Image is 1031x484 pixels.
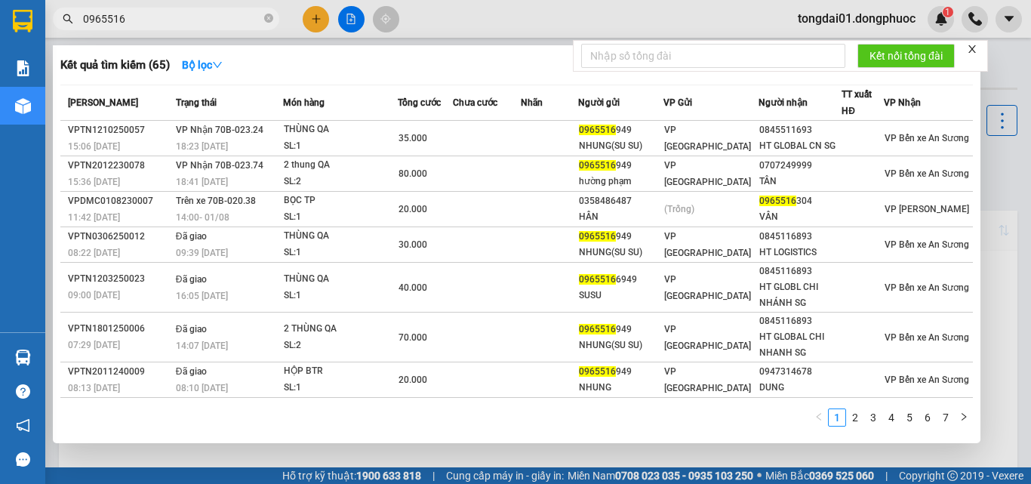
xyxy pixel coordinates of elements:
[283,97,325,108] span: Món hàng
[68,193,171,209] div: VPDMC0108230007
[176,196,256,206] span: Trên xe 70B-020.38
[846,408,864,427] li: 2
[182,59,223,71] strong: Bộ lọc
[900,408,919,427] li: 5
[664,125,751,152] span: VP [GEOGRAPHIC_DATA]
[284,380,397,396] div: SL: 1
[453,97,497,108] span: Chưa cước
[264,12,273,26] span: close-circle
[68,399,171,415] div: VPTN1003240066
[284,245,397,261] div: SL: 1
[579,193,663,209] div: 0358486487
[759,264,841,279] div: 0845116893
[828,408,846,427] li: 1
[68,364,171,380] div: VPTN2011240009
[664,160,751,187] span: VP [GEOGRAPHIC_DATA]
[814,412,823,421] span: left
[759,245,841,260] div: HT LOGISTICS
[579,322,663,338] div: 949
[68,158,171,174] div: VPTN2012230078
[884,97,921,108] span: VP Nhận
[579,380,663,396] div: NHUNG
[579,272,663,288] div: 6949
[829,409,845,426] a: 1
[176,291,228,301] span: 16:05 [DATE]
[955,408,973,427] li: Next Page
[68,290,120,301] span: 09:00 [DATE]
[579,209,663,225] div: HÂN
[864,408,882,427] li: 3
[663,97,692,108] span: VP Gửi
[284,209,397,226] div: SL: 1
[579,125,616,135] span: 0965516
[399,375,427,385] span: 20.000
[68,340,120,350] span: 07:29 [DATE]
[399,168,427,179] span: 80.000
[759,380,841,396] div: DUNG
[664,274,751,301] span: VP [GEOGRAPHIC_DATA]
[579,158,663,174] div: 949
[68,122,171,138] div: VPTN1210250057
[284,338,397,354] div: SL: 2
[264,14,273,23] span: close-circle
[664,366,751,393] span: VP [GEOGRAPHIC_DATA]
[579,338,663,353] div: NHUNG(SU SU)
[882,408,900,427] li: 4
[68,229,171,245] div: VPTN0306250012
[212,60,223,70] span: down
[883,409,900,426] a: 4
[13,10,32,32] img: logo-vxr
[885,375,969,385] span: VP Bến xe An Sương
[68,97,138,108] span: [PERSON_NAME]
[284,271,397,288] div: THÙNG QA
[885,168,969,179] span: VP Bến xe An Sương
[810,408,828,427] li: Previous Page
[16,452,30,467] span: message
[759,329,841,361] div: HT GLOBAL CHI NHANH SG
[579,288,663,304] div: SUSU
[857,44,955,68] button: Kết nối tổng đài
[284,288,397,304] div: SL: 1
[885,239,969,250] span: VP Bến xe An Sương
[759,158,841,174] div: 0707249999
[399,239,427,250] span: 30.000
[15,60,31,76] img: solution-icon
[759,364,841,380] div: 0947314678
[581,44,845,68] input: Nhập số tổng đài
[63,14,73,24] span: search
[176,324,207,334] span: Đã giao
[284,193,397,209] div: BỌC TP
[759,313,841,329] div: 0845116893
[68,248,120,258] span: 08:22 [DATE]
[759,279,841,311] div: HT GLOBL CHI NHÁNH SG
[759,122,841,138] div: 0845511693
[284,174,397,190] div: SL: 2
[885,332,969,343] span: VP Bến xe An Sương
[176,341,228,351] span: 14:07 [DATE]
[399,133,427,143] span: 35.000
[664,204,694,214] span: (Trống)
[398,97,441,108] span: Tổng cước
[759,138,841,154] div: HT GLOBAL CN SG
[579,366,616,377] span: 0965516
[284,363,397,380] div: HỘP BTR
[579,160,616,171] span: 0965516
[176,141,228,152] span: 18:23 [DATE]
[885,282,969,293] span: VP Bến xe An Sương
[578,97,620,108] span: Người gửi
[919,409,936,426] a: 6
[810,408,828,427] button: left
[176,366,207,377] span: Đã giao
[284,157,397,174] div: 2 thung QA
[284,228,397,245] div: THÙNG QA
[176,231,207,242] span: Đã giao
[901,409,918,426] a: 5
[865,409,882,426] a: 3
[68,141,120,152] span: 15:06 [DATE]
[579,174,663,190] div: hường phạm
[16,384,30,399] span: question-circle
[176,212,229,223] span: 14:00 - 01/08
[60,57,170,73] h3: Kết quả tìm kiếm ( 65 )
[16,418,30,433] span: notification
[759,196,796,206] span: 0965516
